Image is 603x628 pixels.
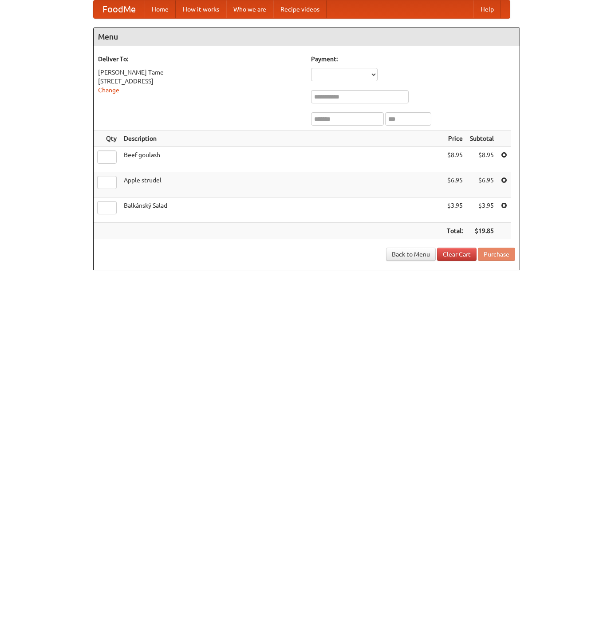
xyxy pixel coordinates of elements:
[98,55,302,63] h5: Deliver To:
[443,197,466,223] td: $3.95
[98,77,302,86] div: [STREET_ADDRESS]
[478,248,515,261] button: Purchase
[94,130,120,147] th: Qty
[311,55,515,63] h5: Payment:
[443,147,466,172] td: $8.95
[443,223,466,239] th: Total:
[120,172,443,197] td: Apple strudel
[94,28,520,46] h4: Menu
[466,130,497,147] th: Subtotal
[473,0,501,18] a: Help
[443,172,466,197] td: $6.95
[120,197,443,223] td: Balkánský Salad
[437,248,477,261] a: Clear Cart
[273,0,327,18] a: Recipe videos
[120,147,443,172] td: Beef goulash
[98,68,302,77] div: [PERSON_NAME] Tame
[443,130,466,147] th: Price
[466,223,497,239] th: $19.85
[226,0,273,18] a: Who we are
[98,87,119,94] a: Change
[466,172,497,197] td: $6.95
[466,197,497,223] td: $3.95
[386,248,436,261] a: Back to Menu
[466,147,497,172] td: $8.95
[120,130,443,147] th: Description
[94,0,145,18] a: FoodMe
[176,0,226,18] a: How it works
[145,0,176,18] a: Home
